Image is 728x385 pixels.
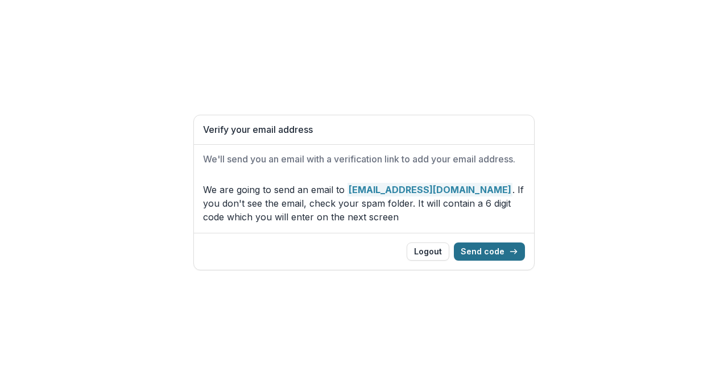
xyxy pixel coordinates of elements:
h1: Verify your email address [203,124,525,135]
button: Logout [407,242,449,261]
button: Send code [454,242,525,261]
h2: We'll send you an email with a verification link to add your email address. [203,154,525,165]
strong: [EMAIL_ADDRESS][DOMAIN_NAME] [348,183,512,196]
p: We are going to send an email to . If you don't see the email, check your spam folder. It will co... [203,183,525,224]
